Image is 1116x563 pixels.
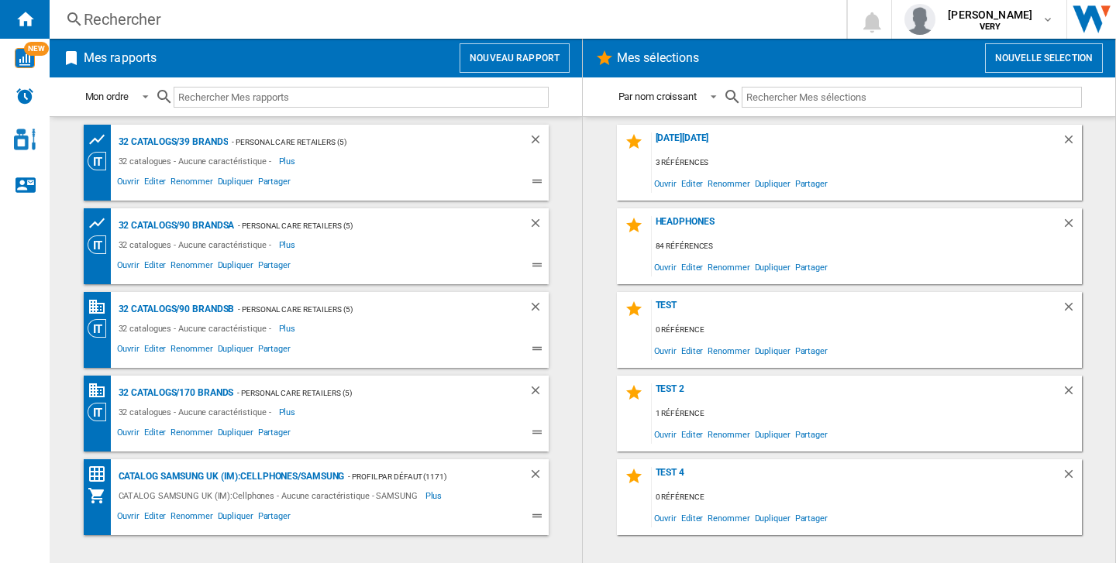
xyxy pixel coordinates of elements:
div: CATALOG SAMSUNG UK (IM):Cellphones/SAMSUNG [115,467,345,486]
span: Editer [142,342,168,360]
span: Dupliquer [215,258,256,276]
span: Plus [425,486,445,505]
div: Vision Catégorie [88,235,115,254]
span: Dupliquer [753,256,793,277]
div: [DATE][DATE] [652,132,1062,153]
div: Headphones [652,216,1062,237]
div: Supprimer [529,300,549,319]
div: Rechercher [84,9,806,30]
div: Vision Catégorie [88,152,115,170]
span: Renommer [168,342,215,360]
span: NEW [24,42,49,56]
span: Dupliquer [215,425,256,444]
input: Rechercher Mes rapports [174,87,549,108]
span: Ouvrir [652,173,679,194]
span: Renommer [168,425,215,444]
div: - personal care retailers (5) [228,132,497,152]
span: Ouvrir [115,258,142,276]
div: 0 référence [652,321,1082,340]
div: Tableau des prix des produits [88,130,115,149]
span: Editer [679,256,705,277]
span: Renommer [705,340,752,361]
div: Supprimer [1062,467,1082,488]
span: Editer [679,424,705,445]
div: 32 catalogs/170 brands [115,383,234,403]
span: Editer [142,509,168,527]
div: Supprimer [1062,383,1082,404]
span: Plus [279,235,298,254]
div: - personal care retailers (5) [234,216,497,235]
div: Test 2 [652,383,1062,404]
h2: Mes sélections [614,43,702,73]
div: CATALOG SAMSUNG UK (IM):Cellphones - Aucune caractéristique - SAMSUNG [115,486,425,505]
span: Partager [256,174,293,193]
div: Supprimer [1062,216,1082,237]
div: Supprimer [529,132,549,152]
div: - Profil par défaut (1171) [344,467,497,486]
div: Base 100 [88,297,115,317]
span: Partager [793,340,830,361]
span: Partager [256,342,293,360]
div: Matrice des prix [88,465,115,484]
span: Partager [793,507,830,528]
span: Partager [793,424,830,445]
div: Test [652,300,1062,321]
span: Renommer [705,173,752,194]
div: 84 références [652,237,1082,256]
button: Nouvelle selection [985,43,1103,73]
span: Editer [142,258,168,276]
div: 32 catalogs/39 brands [115,132,229,152]
div: Supprimer [1062,300,1082,321]
span: Renommer [705,256,752,277]
div: Tableau des prix des produits [88,214,115,233]
span: Ouvrir [115,342,142,360]
div: Test 4 [652,467,1062,488]
div: 0 référence [652,488,1082,507]
span: Plus [279,319,298,338]
span: Dupliquer [215,509,256,527]
input: Rechercher Mes sélections [742,87,1082,108]
span: Plus [279,403,298,421]
span: Editer [679,507,705,528]
span: Renommer [168,174,215,193]
span: Ouvrir [652,340,679,361]
span: Dupliquer [753,424,793,445]
div: Supprimer [529,467,549,486]
span: Ouvrir [115,174,142,193]
span: Ouvrir [652,256,679,277]
span: [PERSON_NAME] [948,7,1032,22]
span: Ouvrir [652,424,679,445]
div: 32 catalogs/90 brandsa [115,216,235,235]
button: Nouveau rapport [460,43,570,73]
div: Mon ordre [85,91,129,102]
span: Editer [679,173,705,194]
span: Dupliquer [215,342,256,360]
b: VERY [980,22,1001,32]
span: Renommer [168,258,215,276]
div: Supprimer [1062,132,1082,153]
span: Editer [142,174,168,193]
div: 32 catalogues - Aucune caractéristique - [115,152,279,170]
span: Partager [256,425,293,444]
div: 32 catalogs/90 brandsb [115,300,235,319]
span: Partager [256,509,293,527]
span: Ouvrir [115,509,142,527]
div: 32 catalogues - Aucune caractéristique - [115,403,279,421]
div: Supprimer [529,216,549,235]
img: wise-card.svg [15,48,35,68]
span: Renommer [705,424,752,445]
span: Ouvrir [115,425,142,444]
span: Renommer [705,507,752,528]
span: Ouvrir [652,507,679,528]
div: - personal care retailers (5) [233,383,497,403]
h2: Mes rapports [81,43,160,73]
div: 32 catalogues - Aucune caractéristique - [115,319,279,338]
div: 1 référence [652,404,1082,424]
span: Dupliquer [215,174,256,193]
div: 32 catalogues - Aucune caractéristique - [115,235,279,254]
div: 3 références [652,153,1082,173]
span: Partager [793,173,830,194]
span: Renommer [168,509,215,527]
span: Dupliquer [753,507,793,528]
div: Par nom croissant [618,91,697,102]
